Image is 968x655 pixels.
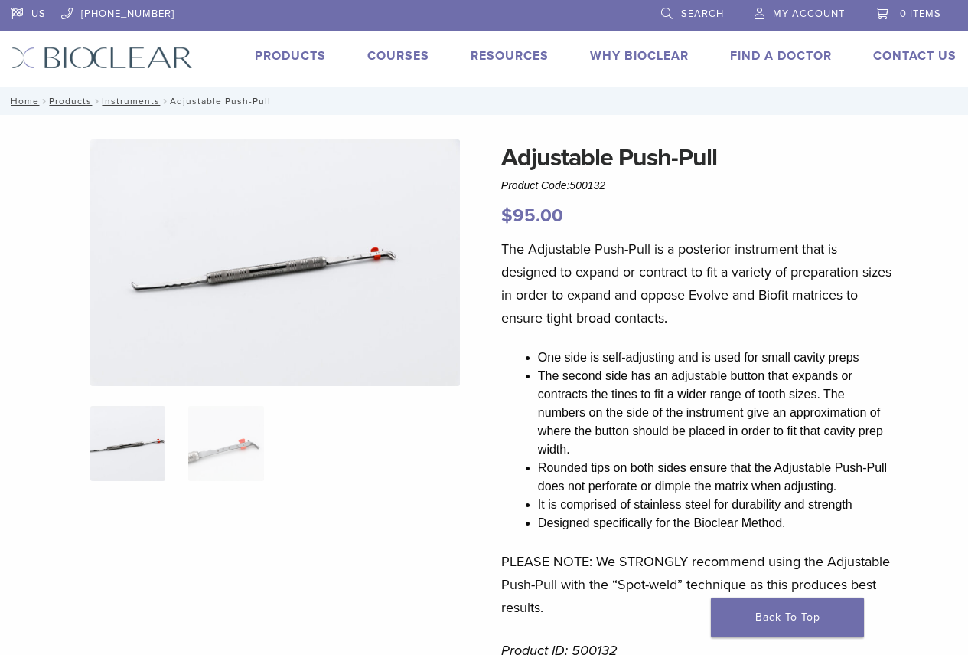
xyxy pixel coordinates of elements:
[873,48,957,64] a: Contact Us
[49,96,92,106] a: Products
[501,205,513,227] span: $
[501,241,891,326] span: The Adjustable Push-Pull is a posterior instrument that is designed to expand or contract to fit ...
[900,8,941,20] span: 0 items
[90,139,460,386] img: IMG_0024
[711,598,864,637] a: Back To Top
[11,47,193,69] img: Bioclear
[501,205,563,227] bdi: 95.00
[501,179,605,192] span: Product Code:
[6,96,39,106] a: Home
[538,461,887,493] span: Rounded tips on both sides ensure that the Adjustable Push-Pull does not perforate or dimple the ...
[730,48,832,64] a: Find A Doctor
[538,351,859,364] span: One side is self-adjusting and is used for small cavity preps
[92,97,102,105] span: /
[538,369,883,456] span: The second side has an adjustable button that expands or contracts the tines to fit a wider range...
[538,516,786,529] span: Designed specifically for the Bioclear Method.
[501,553,890,616] span: PLEASE NOTE: We STRONGLY recommend using the Adjustable Push-Pull with the “Spot-weld” technique ...
[367,48,429,64] a: Courses
[773,8,845,20] span: My Account
[39,97,49,105] span: /
[160,97,170,105] span: /
[569,179,605,192] span: 500132
[471,48,549,64] a: Resources
[681,8,724,20] span: Search
[501,139,895,176] h1: Adjustable Push-Pull
[538,498,852,511] span: It is comprised of stainless steel for durability and strength
[255,48,326,64] a: Products
[590,48,689,64] a: Why Bioclear
[188,406,263,481] img: Adjustable Push-Pull - Image 2
[102,96,160,106] a: Instruments
[90,406,165,481] img: IMG_0024-324x324.jpg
